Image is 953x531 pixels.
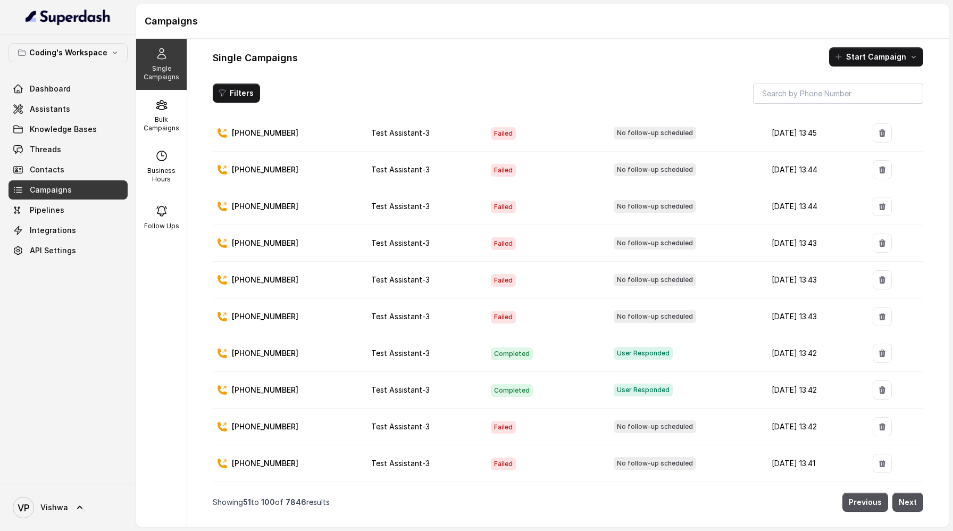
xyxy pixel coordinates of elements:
button: Previous [842,493,888,512]
a: Campaigns [9,180,128,200]
span: Knowledge Bases [30,124,97,135]
span: API Settings [30,245,76,256]
span: Failed [491,127,516,140]
p: [PHONE_NUMBER] [232,201,298,212]
span: User Responded [614,347,673,360]
span: Test Assistant-3 [371,165,430,174]
h1: Single Campaigns [213,49,298,67]
p: [PHONE_NUMBER] [232,421,298,432]
span: Test Assistant-3 [371,128,430,137]
span: Test Assistant-3 [371,238,430,247]
p: [PHONE_NUMBER] [232,385,298,395]
a: Assistants [9,99,128,119]
span: Completed [491,384,533,397]
span: Completed [491,347,533,360]
nav: Pagination [213,486,923,518]
p: Business Hours [140,167,182,184]
p: [PHONE_NUMBER] [232,348,298,359]
td: [DATE] 13:45 [763,115,864,152]
span: Test Assistant-3 [371,385,430,394]
span: Vishwa [40,502,68,513]
span: 100 [261,497,275,507]
button: Start Campaign [829,47,923,67]
span: Failed [491,458,516,470]
p: [PHONE_NUMBER] [232,275,298,285]
button: Filters [213,84,260,103]
p: Follow Ups [144,222,179,230]
span: Failed [491,237,516,250]
span: Campaigns [30,185,72,195]
td: [DATE] 13:42 [763,335,864,372]
span: Failed [491,164,516,177]
span: Failed [491,421,516,434]
span: No follow-up scheduled [614,127,696,139]
span: Pipelines [30,205,64,215]
span: Dashboard [30,84,71,94]
span: No follow-up scheduled [614,163,696,176]
span: Threads [30,144,61,155]
p: Single Campaigns [140,64,182,81]
a: Pipelines [9,201,128,220]
span: No follow-up scheduled [614,310,696,323]
td: [DATE] 13:42 [763,372,864,409]
a: Knowledge Bases [9,120,128,139]
a: Threads [9,140,128,159]
input: Search by Phone Number [753,84,923,104]
span: Assistants [30,104,70,114]
button: Coding's Workspace [9,43,128,62]
span: Test Assistant-3 [371,312,430,321]
a: Integrations [9,221,128,240]
td: [DATE] 13:42 [763,409,864,445]
img: light.svg [26,9,111,26]
span: No follow-up scheduled [614,273,696,286]
button: Next [892,493,923,512]
span: User Responded [614,384,673,396]
span: 51 [243,497,251,507]
a: Dashboard [9,79,128,98]
p: [PHONE_NUMBER] [232,128,298,138]
p: Showing to of results [213,497,330,508]
p: [PHONE_NUMBER] [232,164,298,175]
span: Failed [491,274,516,287]
span: No follow-up scheduled [614,200,696,213]
a: Contacts [9,160,128,179]
h1: Campaigns [145,13,940,30]
td: [DATE] 13:41 [763,445,864,482]
a: API Settings [9,241,128,260]
span: Failed [491,311,516,323]
text: VP [18,502,30,513]
span: Test Assistant-3 [371,275,430,284]
p: Bulk Campaigns [140,115,182,132]
span: Test Assistant-3 [371,422,430,431]
p: [PHONE_NUMBER] [232,458,298,469]
span: No follow-up scheduled [614,420,696,433]
span: Integrations [30,225,76,236]
span: Failed [491,201,516,213]
span: Contacts [30,164,64,175]
td: [DATE] 13:44 [763,152,864,188]
td: [DATE] 13:43 [763,262,864,298]
span: 7846 [286,497,306,507]
span: No follow-up scheduled [614,237,696,250]
span: No follow-up scheduled [614,457,696,470]
span: Test Assistant-3 [371,349,430,358]
p: Coding's Workspace [29,46,107,59]
span: Test Assistant-3 [371,459,430,468]
span: Test Assistant-3 [371,202,430,211]
a: Vishwa [9,493,128,522]
p: [PHONE_NUMBER] [232,311,298,322]
td: [DATE] 13:43 [763,298,864,335]
p: [PHONE_NUMBER] [232,238,298,248]
td: [DATE] 13:44 [763,188,864,225]
td: [DATE] 13:43 [763,225,864,262]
